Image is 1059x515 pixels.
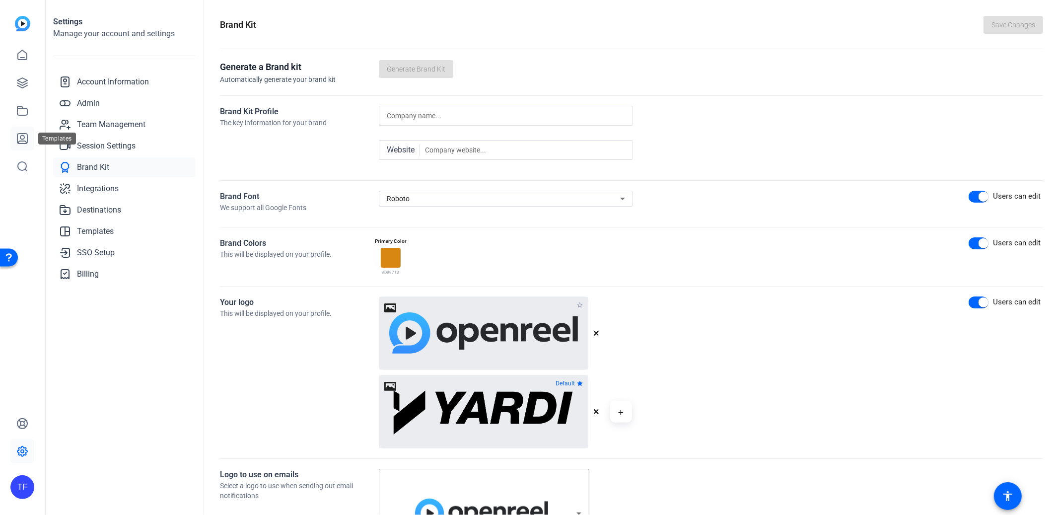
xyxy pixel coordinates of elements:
h2: Manage your account and settings [53,28,196,40]
img: blue-gradient.svg [15,16,30,31]
a: Session Settings [53,136,196,156]
div: Select a logo to use when sending out email notifications [220,481,379,501]
div: Primary Color [372,237,409,245]
span: Automatically generate your brand kit [220,75,336,83]
a: Brand Kit [53,157,196,177]
input: Company name... [387,110,625,122]
span: Team Management [77,119,145,131]
span: Roboto [387,195,410,203]
div: Users can edit [993,237,1041,249]
div: TF [10,475,34,499]
img: Uploaded Image [389,386,578,437]
span: Templates [77,225,114,237]
span: Billing [77,268,99,280]
a: Templates [53,221,196,241]
a: SSO Setup [53,243,196,263]
button: Default [554,377,585,389]
a: Integrations [53,179,196,199]
div: We support all Google Fonts [220,203,379,213]
span: Default [556,380,575,386]
div: Brand Colors [220,237,379,249]
div: Brand Font [220,191,379,203]
div: Templates [38,133,76,145]
div: Your logo [220,296,379,308]
span: Website [387,144,420,156]
h1: Brand Kit [220,18,256,32]
span: Integrations [77,183,119,195]
div: Users can edit [993,296,1041,308]
div: The key information for your brand [220,118,379,128]
div: Users can edit [993,191,1041,202]
div: Brand Kit Profile [220,106,379,118]
span: SSO Setup [77,247,115,259]
span: Destinations [77,204,121,216]
a: Team Management [53,115,196,135]
h1: Settings [53,16,196,28]
span: Admin [77,97,100,109]
input: Company website... [425,144,625,156]
img: Uploaded Image [389,312,578,354]
span: Account Information [77,76,149,88]
a: Account Information [53,72,196,92]
mat-icon: accessibility [1002,490,1014,502]
span: #D88713 [382,270,400,276]
h3: Generate a Brand kit [220,60,379,74]
div: This will be displayed on your profile. [220,308,379,318]
div: Logo to use on emails [220,469,379,481]
span: Brand Kit [77,161,109,173]
a: Billing [53,264,196,284]
span: Session Settings [77,140,136,152]
div: This will be displayed on your profile. [220,249,379,259]
a: Admin [53,93,196,113]
a: Destinations [53,200,196,220]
